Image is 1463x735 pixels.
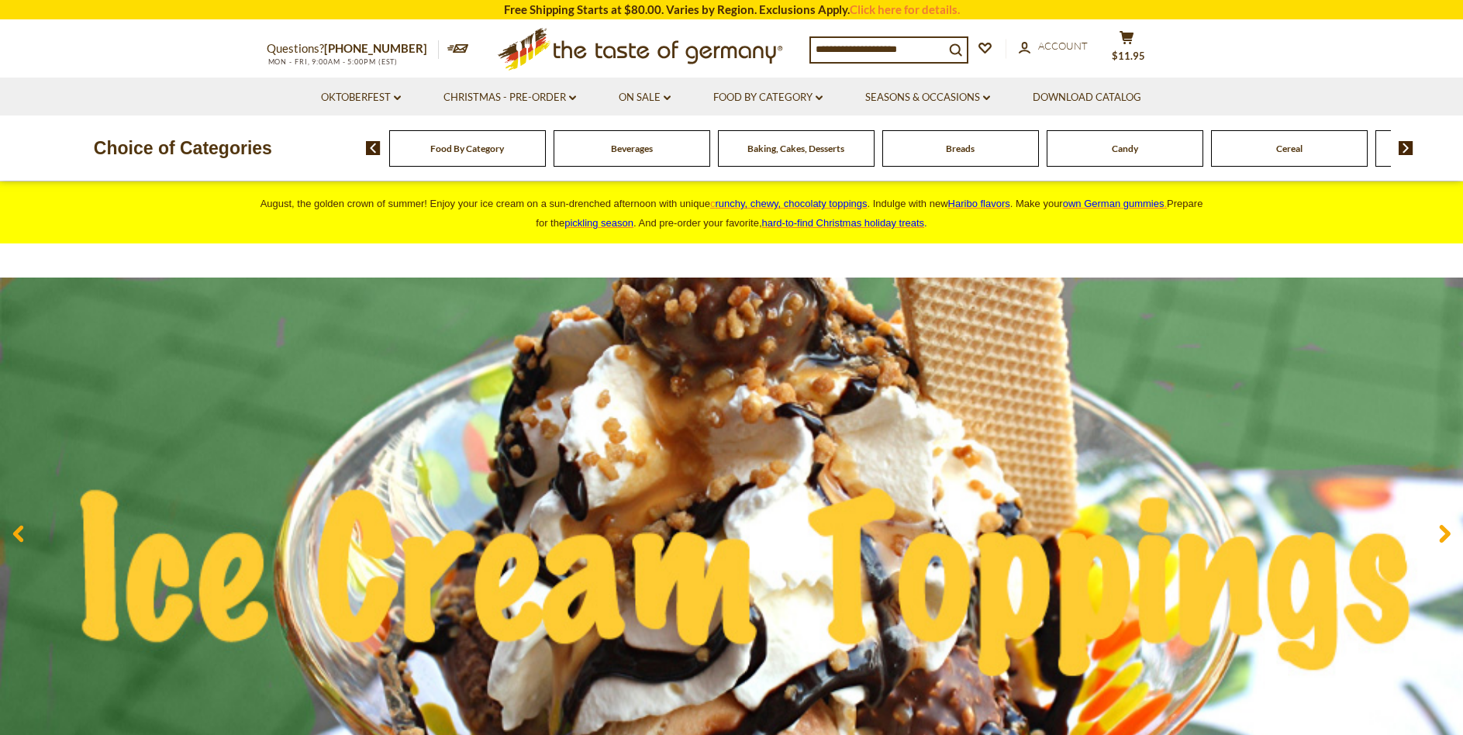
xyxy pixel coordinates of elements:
a: Download Catalog [1033,89,1141,106]
span: Account [1038,40,1088,52]
a: Account [1019,38,1088,55]
a: Click here for details. [850,2,960,16]
span: $11.95 [1112,50,1145,62]
a: pickling season [564,217,633,229]
a: hard-to-find Christmas holiday treats [762,217,925,229]
a: Haribo flavors [948,198,1010,209]
a: Christmas - PRE-ORDER [443,89,576,106]
a: [PHONE_NUMBER] [324,41,427,55]
button: $11.95 [1104,30,1151,69]
a: Food By Category [713,89,823,106]
span: MON - FRI, 9:00AM - 5:00PM (EST) [267,57,399,66]
a: Seasons & Occasions [865,89,990,106]
span: . [762,217,927,229]
p: Questions? [267,39,439,59]
a: Cereal [1276,143,1303,154]
a: On Sale [619,89,671,106]
span: August, the golden crown of summer! Enjoy your ice cream on a sun-drenched afternoon with unique ... [261,198,1203,229]
span: runchy, chewy, chocolaty toppings [715,198,867,209]
a: own German gummies. [1063,198,1167,209]
img: next arrow [1399,141,1413,155]
a: Candy [1112,143,1138,154]
span: own German gummies [1063,198,1165,209]
a: Food By Category [430,143,504,154]
a: crunchy, chewy, chocolaty toppings [710,198,868,209]
a: Breads [946,143,975,154]
a: Beverages [611,143,653,154]
img: previous arrow [366,141,381,155]
a: Baking, Cakes, Desserts [747,143,844,154]
a: Oktoberfest [321,89,401,106]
